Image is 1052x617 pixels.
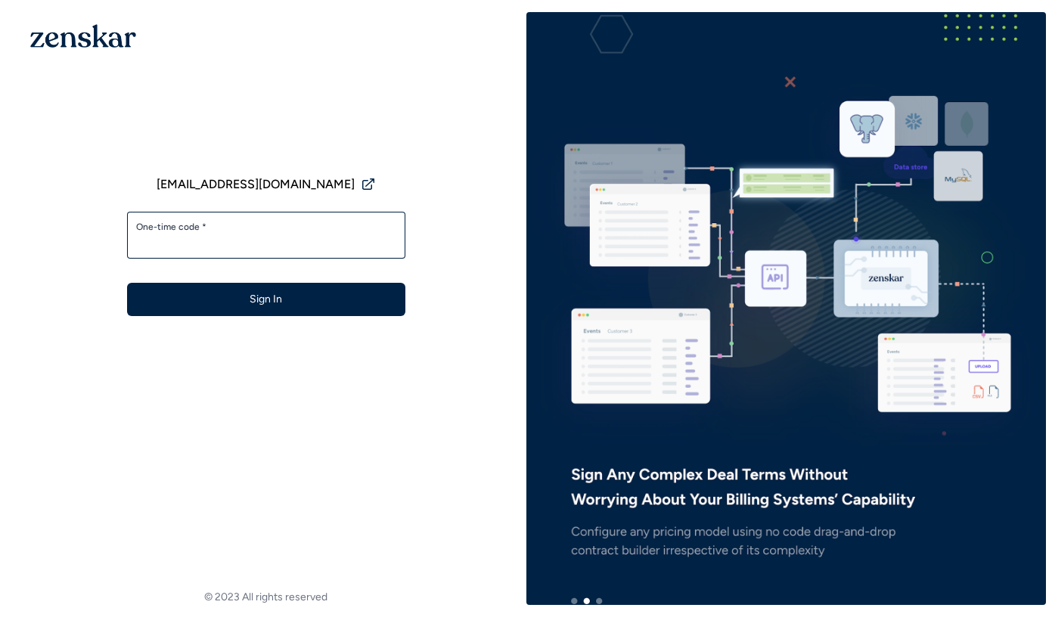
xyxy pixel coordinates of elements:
span: [EMAIL_ADDRESS][DOMAIN_NAME] [157,175,355,194]
img: 1OGAJ2xQqyY4LXKgY66KYq0eOWRCkrZdAb3gUhuVAqdWPZE9SRJmCz+oDMSn4zDLXe31Ii730ItAGKgCKgCCgCikA4Av8PJUP... [30,24,136,48]
label: One-time code * [136,221,396,233]
button: Sign In [127,283,405,316]
footer: © 2023 All rights reserved [6,590,526,605]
